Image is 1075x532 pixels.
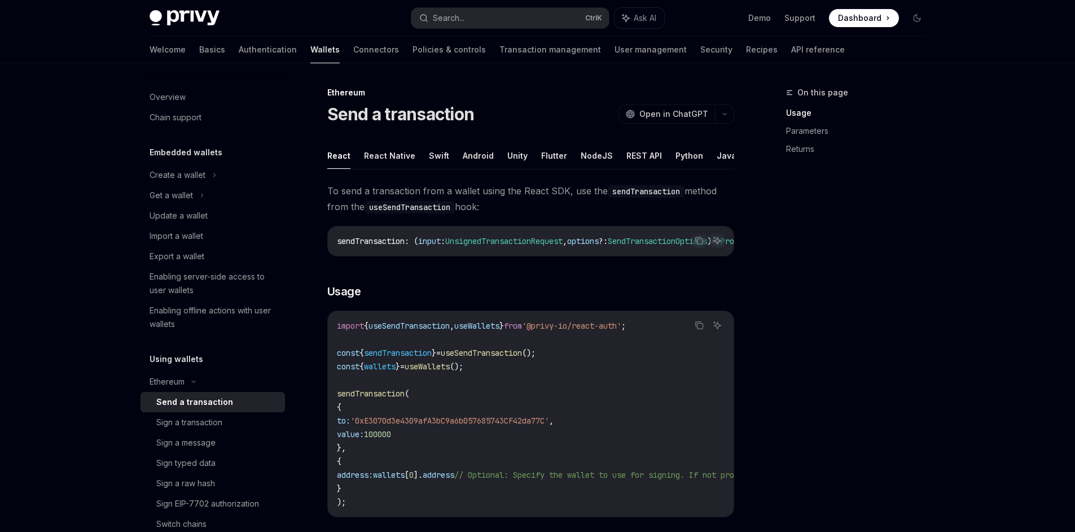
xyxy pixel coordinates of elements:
button: Ask AI [710,233,725,248]
span: sendTransaction [337,236,405,246]
span: 100000 [364,429,391,439]
div: Sign a transaction [156,416,222,429]
a: Returns [786,140,935,158]
span: import [337,321,364,331]
span: [ [405,470,409,480]
button: Search...CtrlK [411,8,609,28]
a: Sign a transaction [141,412,285,433]
div: Sign a message [156,436,216,450]
h5: Using wallets [150,352,203,366]
a: Usage [786,104,935,122]
a: Support [784,12,815,24]
a: Security [700,36,732,63]
button: Flutter [541,142,567,169]
span: = [400,361,405,372]
a: Chain support [141,107,285,128]
span: wallets [364,361,396,372]
button: REST API [626,142,662,169]
span: from [504,321,522,331]
div: Import a wallet [150,229,203,243]
a: Demo [748,12,771,24]
a: API reference [791,36,845,63]
span: to: [337,416,350,426]
div: Overview [150,90,186,104]
div: Chain support [150,111,201,124]
button: Swift [429,142,449,169]
div: Send a transaction [156,395,233,409]
span: ]. [414,470,423,480]
span: { [359,361,364,372]
a: Basics [199,36,225,63]
button: Ask AI [615,8,664,28]
a: Enabling server-side access to user wallets [141,267,285,300]
span: } [396,361,400,372]
button: Unity [507,142,528,169]
span: value: [337,429,364,439]
a: Authentication [239,36,297,63]
a: Policies & controls [413,36,486,63]
button: React Native [364,142,415,169]
span: Dashboard [838,12,881,24]
span: ); [337,497,346,507]
button: Ask AI [710,318,725,333]
span: Ctrl K [585,14,602,23]
span: To send a transaction from a wallet using the React SDK, use the method from the hook: [327,183,734,215]
span: { [337,402,341,412]
span: options [567,236,599,246]
span: ; [621,321,626,331]
span: '@privy-io/react-auth' [522,321,621,331]
span: useWallets [405,361,450,372]
div: Search... [433,11,464,25]
button: Copy the contents from the code block [692,318,707,333]
button: Android [463,142,494,169]
button: Open in ChatGPT [618,104,715,124]
span: { [364,321,368,331]
a: Export a wallet [141,246,285,267]
span: } [337,483,341,494]
span: On this page [797,86,848,99]
div: Sign typed data [156,456,216,470]
a: Import a wallet [141,226,285,246]
div: Enabling server-side access to user wallets [150,270,278,297]
span: address [423,470,454,480]
div: Ethereum [150,375,185,389]
span: , [450,321,454,331]
span: } [499,321,504,331]
a: Sign a message [141,433,285,453]
button: Python [675,142,703,169]
div: Sign EIP-7702 authorization [156,497,259,511]
span: 0 [409,470,414,480]
div: Export a wallet [150,250,204,263]
div: Create a wallet [150,168,205,182]
div: Enabling offline actions with user wallets [150,304,278,331]
span: , [563,236,567,246]
span: '0xE3070d3e4309afA3bC9a6b057685743CF42da77C' [350,416,549,426]
span: // Optional: Specify the wallet to use for signing. If not provided, the first wallet will be used. [454,470,901,480]
a: Sign a raw hash [141,473,285,494]
span: , [549,416,554,426]
span: wallets [373,470,405,480]
a: Enabling offline actions with user wallets [141,300,285,334]
span: UnsignedTransactionRequest [445,236,563,246]
code: useSendTransaction [365,201,455,213]
a: Dashboard [829,9,899,27]
span: Ask AI [634,12,656,24]
span: } [432,348,436,358]
a: Welcome [150,36,186,63]
a: Send a transaction [141,392,285,412]
span: useSendTransaction [368,321,450,331]
span: sendTransaction [337,389,405,399]
a: User management [615,36,687,63]
button: Toggle dark mode [908,9,926,27]
a: Overview [141,87,285,107]
span: }, [337,443,346,453]
a: Wallets [310,36,340,63]
button: Copy the contents from the code block [692,233,707,248]
span: : ( [405,236,418,246]
div: Ethereum [327,87,734,98]
a: Parameters [786,122,935,140]
button: React [327,142,350,169]
span: sendTransaction [364,348,432,358]
a: Transaction management [499,36,601,63]
div: Get a wallet [150,189,193,202]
